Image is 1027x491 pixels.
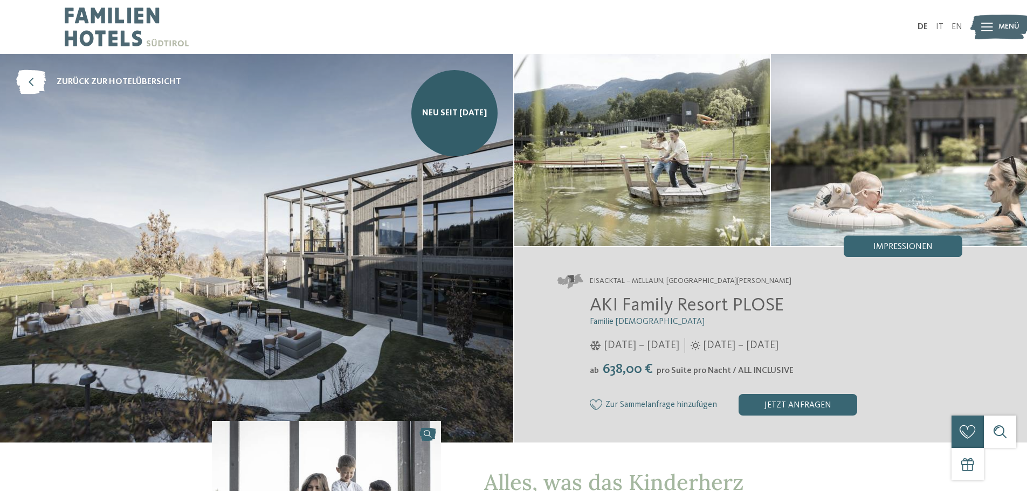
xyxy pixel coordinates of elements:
[739,394,857,416] div: jetzt anfragen
[590,296,784,315] span: AKI Family Resort PLOSE
[771,54,1027,246] img: AKI: Alles, was das Kinderherz begehrt
[590,366,599,375] span: ab
[691,341,700,350] i: Öffnungszeiten im Sommer
[422,107,487,119] span: NEU seit [DATE]
[703,338,778,353] span: [DATE] – [DATE]
[604,338,679,353] span: [DATE] – [DATE]
[657,366,794,375] span: pro Suite pro Nacht / ALL INCLUSIVE
[590,317,705,326] span: Familie [DEMOGRAPHIC_DATA]
[16,70,181,94] a: zurück zur Hotelübersicht
[600,362,656,376] span: 638,00 €
[590,341,601,350] i: Öffnungszeiten im Winter
[952,23,962,31] a: EN
[936,23,943,31] a: IT
[873,243,933,251] span: Impressionen
[918,23,928,31] a: DE
[590,276,791,287] span: Eisacktal – Mellaun, [GEOGRAPHIC_DATA][PERSON_NAME]
[998,22,1019,32] span: Menü
[514,54,770,246] img: AKI: Alles, was das Kinderherz begehrt
[605,400,717,410] span: Zur Sammelanfrage hinzufügen
[57,76,181,88] span: zurück zur Hotelübersicht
